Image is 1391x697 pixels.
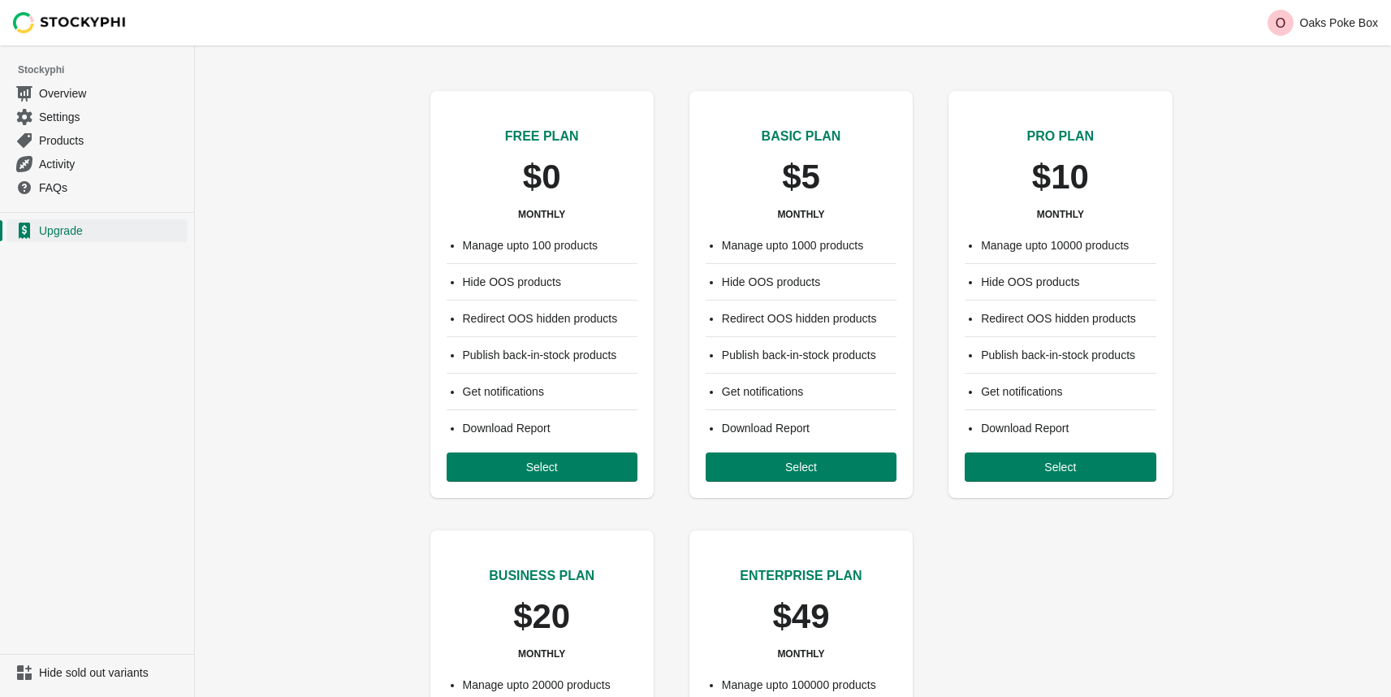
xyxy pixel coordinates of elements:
li: Publish back-in-stock products [981,347,1156,363]
li: Download Report [722,420,896,436]
li: Hide OOS products [981,274,1156,290]
li: Publish back-in-stock products [722,347,896,363]
a: Products [6,128,188,152]
span: Upgrade [39,223,184,239]
li: Get notifications [722,383,896,400]
span: PRO PLAN [1026,129,1094,143]
span: ENTERPRISE PLAN [740,569,862,582]
text: O [1275,16,1285,30]
span: Stockyphi [18,62,194,78]
span: Activity [39,156,184,172]
a: Overview [6,81,188,105]
li: Hide OOS products [463,274,637,290]
button: Avatar with initials OOaks Poke Box [1261,6,1385,39]
h3: MONTHLY [1037,208,1084,221]
h3: MONTHLY [518,647,565,660]
h3: MONTHLY [518,208,565,221]
span: Products [39,132,184,149]
span: BUSINESS PLAN [489,569,594,582]
li: Manage upto 100000 products [722,677,896,693]
span: Select [526,461,558,474]
button: Select [965,452,1156,482]
a: Upgrade [6,219,188,242]
h3: MONTHLY [777,647,824,660]
li: Redirect OOS hidden products [463,310,637,327]
span: Hide sold out variants [39,665,184,681]
span: Select [785,461,817,474]
p: $10 [1032,159,1089,195]
li: Get notifications [981,383,1156,400]
a: Settings [6,105,188,128]
li: Get notifications [463,383,637,400]
li: Hide OOS products [722,274,896,290]
button: Select [447,452,637,482]
p: $20 [513,599,570,634]
li: Redirect OOS hidden products [981,310,1156,327]
p: $49 [772,599,829,634]
a: Activity [6,152,188,175]
p: Oaks Poke Box [1300,16,1379,29]
li: Download Report [463,420,637,436]
p: $5 [782,159,820,195]
img: Stockyphi [13,12,127,33]
button: Select [706,452,896,482]
span: Overview [39,85,184,102]
li: Manage upto 20000 products [463,677,637,693]
span: Avatar with initials O [1268,10,1294,36]
span: Settings [39,109,184,125]
a: Hide sold out variants [6,661,188,684]
span: FAQs [39,180,184,196]
li: Manage upto 10000 products [981,237,1156,253]
span: FREE PLAN [505,129,579,143]
a: FAQs [6,175,188,199]
h3: MONTHLY [777,208,824,221]
p: $0 [523,159,561,195]
span: BASIC PLAN [762,129,841,143]
li: Manage upto 100 products [463,237,637,253]
span: Select [1044,461,1076,474]
li: Download Report [981,420,1156,436]
li: Redirect OOS hidden products [722,310,896,327]
li: Manage upto 1000 products [722,237,896,253]
li: Publish back-in-stock products [463,347,637,363]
